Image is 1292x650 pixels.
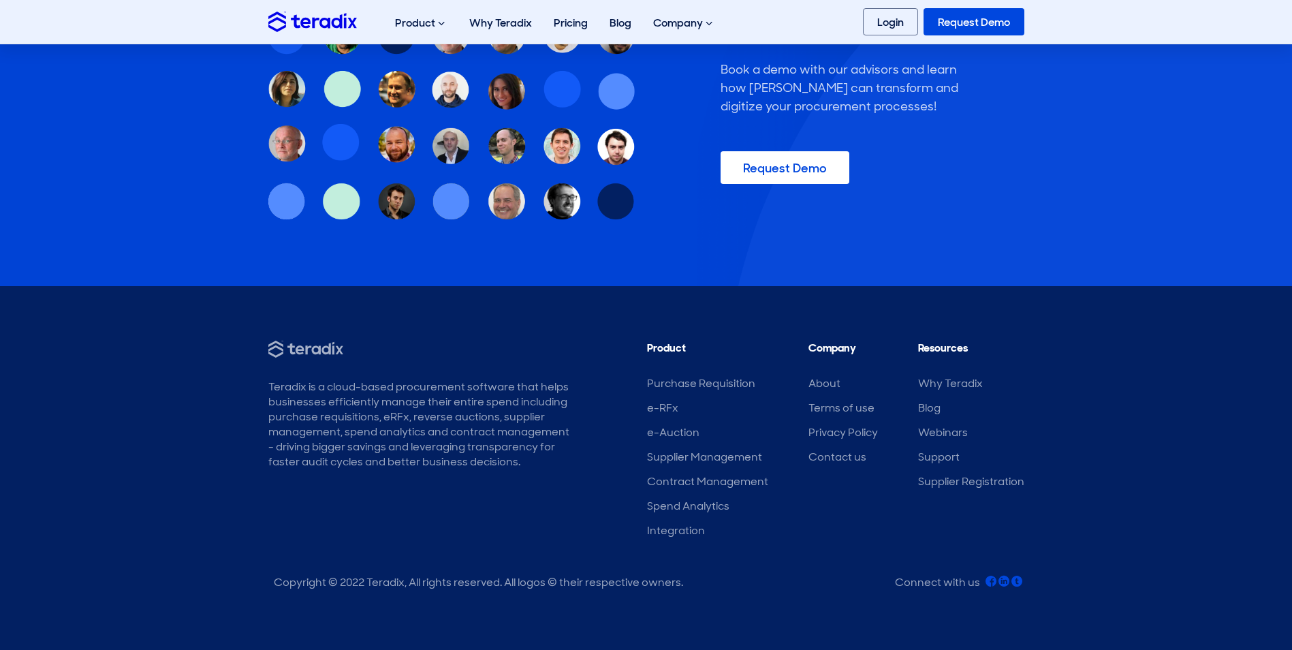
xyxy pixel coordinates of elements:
a: Spend Analytics [647,499,729,513]
li: Product [647,341,768,362]
img: Teradix logo [268,12,357,31]
a: Webinars [918,425,968,439]
a: Blog [599,1,642,44]
a: Support [918,450,960,464]
a: Request Demo [721,151,849,184]
a: Supplier Management [647,450,762,464]
div: Book a demo with our advisors and learn how [PERSON_NAME] can transform and digitize your procure... [721,61,966,116]
a: Privacy Policy [808,425,878,439]
div: Teradix is a cloud-based procurement software that helps businesses efficiently manage their enti... [268,380,571,469]
a: Why Teradix [458,1,543,44]
a: Integration [647,523,705,538]
a: e-RFx [647,401,678,415]
div: Company [642,1,726,45]
a: Login [863,8,918,35]
div: Copyright © 2022 Teradix, All rights reserved. All logos © their respective owners. [274,575,683,590]
a: Why Teradix [918,376,983,390]
a: Supplier Registration [918,474,1024,489]
li: Resources [918,341,1024,362]
div: Connect with us [895,575,980,590]
div: Product [384,1,458,45]
li: Company [808,341,878,362]
a: e-Auction [647,425,699,439]
a: Request Demo [924,8,1024,35]
a: Teradix Twitter Account [1011,575,1022,590]
a: About [808,376,840,390]
a: Pricing [543,1,599,44]
a: Purchase Requisition [647,376,755,390]
a: Contact us [808,450,866,464]
a: Terms of use [808,401,875,415]
img: Teradix - Source Smarter [268,341,343,358]
a: Contract Management [647,474,768,489]
iframe: Chatbot [1202,560,1273,631]
a: Blog [918,401,941,415]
